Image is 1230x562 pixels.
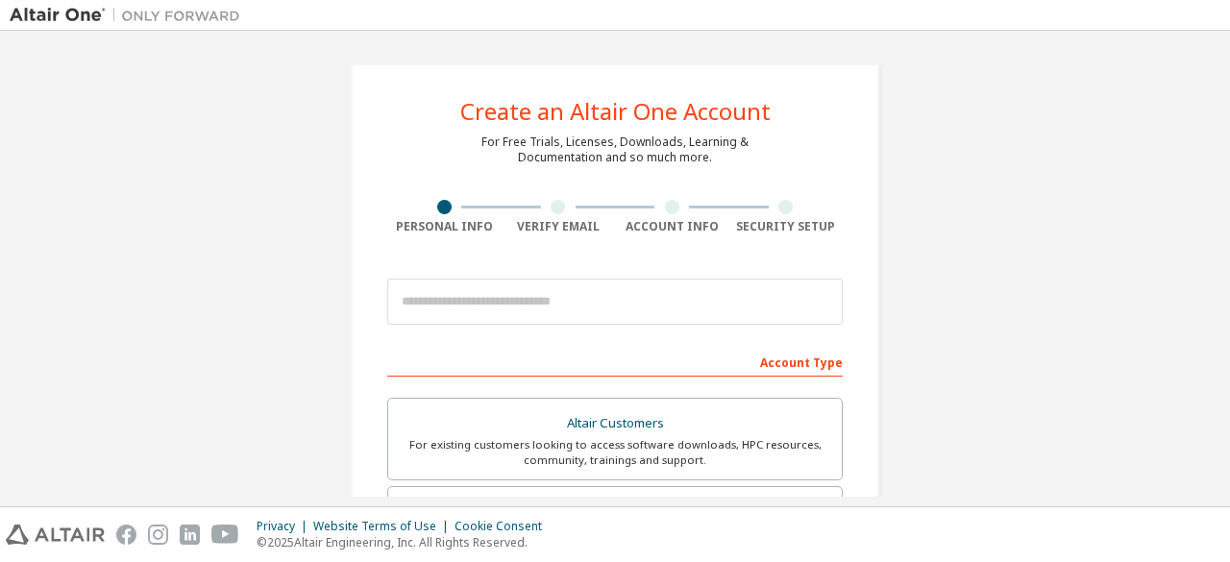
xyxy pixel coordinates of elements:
img: Altair One [10,6,250,25]
img: youtube.svg [211,525,239,545]
div: Create an Altair One Account [460,100,771,123]
div: Verify Email [502,219,616,234]
img: altair_logo.svg [6,525,105,545]
div: Privacy [257,519,313,534]
div: Account Info [615,219,729,234]
div: Altair Customers [400,410,830,437]
div: For Free Trials, Licenses, Downloads, Learning & Documentation and so much more. [481,134,749,165]
img: instagram.svg [148,525,168,545]
div: Personal Info [387,219,502,234]
div: For existing customers looking to access software downloads, HPC resources, community, trainings ... [400,437,830,468]
div: Cookie Consent [455,519,553,534]
div: Security Setup [729,219,844,234]
img: facebook.svg [116,525,136,545]
div: Account Type [387,346,843,377]
div: Website Terms of Use [313,519,455,534]
img: linkedin.svg [180,525,200,545]
p: © 2025 Altair Engineering, Inc. All Rights Reserved. [257,534,553,550]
